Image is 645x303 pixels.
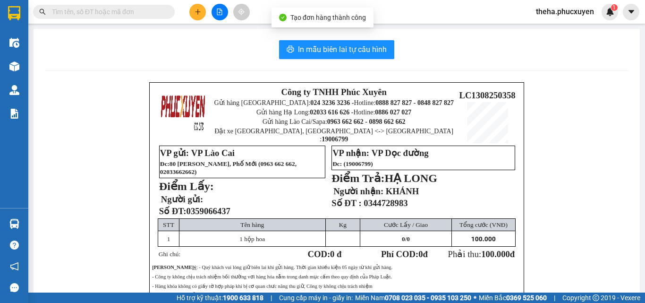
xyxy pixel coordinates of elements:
span: Cung cấp máy in - giấy in: [279,293,353,303]
span: Gửi hàng [GEOGRAPHIC_DATA]: Hotline: [214,99,454,106]
span: 100.000 [481,249,510,259]
span: 1 [612,4,616,11]
span: : - Quý khách vui lòng giữ biên lai khi gửi hàng. Thời gian khiếu kiện 05 ngày từ khi gửi hàng. [152,265,392,270]
img: solution-icon [9,109,19,119]
span: VP Dọc đường [372,148,429,158]
strong: 0708 023 035 - 0935 103 250 [385,294,471,302]
img: warehouse-icon [9,219,19,229]
span: 1 hộp hoa [239,235,265,242]
strong: 19006799 [322,136,348,143]
span: - Công ty không chịu trách nhiệm bồi thường vơi hàng hóa nằm trong danh mục cấm theo quy định của... [152,274,392,279]
button: caret-down [623,4,639,20]
span: Miền Nam [355,293,471,303]
strong: 0963 662 662 - 0898 662 662 [327,118,406,125]
span: 0 đ [330,249,341,259]
span: 0 [402,235,405,242]
strong: [PERSON_NAME] [152,265,194,270]
img: warehouse-icon [9,38,19,48]
span: Phải thu: [448,249,515,259]
span: Gửi hàng Lào Cai/Sapa: [263,118,406,125]
img: warehouse-icon [9,85,19,95]
strong: VP nhận: [332,148,369,158]
span: copyright [593,294,599,301]
span: Người gửi: [161,194,203,204]
button: file-add [212,4,228,20]
span: Đc: ( [332,160,373,167]
span: 19006799) [346,160,373,167]
span: plus [195,9,201,15]
span: caret-down [627,8,636,16]
img: icon-new-feature [606,8,614,16]
span: Gửi hàng Hạ Long: Hotline: [256,109,411,116]
span: 0344728983 [364,198,407,208]
span: theha.phucxuyen [528,6,602,17]
img: logo-vxr [8,6,20,20]
span: Hỗ trợ kỹ thuật: [177,293,263,303]
span: question-circle [10,241,19,250]
span: 1 [167,235,170,242]
strong: Số ĐT: [159,206,230,216]
span: Kg [339,221,347,228]
img: logo [160,89,206,135]
span: LC1308250358 [459,90,515,100]
span: 0 [418,249,423,259]
span: Tạo đơn hàng thành công [290,14,366,21]
strong: 0369 525 060 [506,294,547,302]
span: Cước Lấy / Giao [384,221,428,228]
span: VP Lào Cai [191,148,235,158]
img: warehouse-icon [9,61,19,71]
span: | [271,293,272,303]
span: printer [287,45,294,54]
span: file-add [216,9,223,15]
span: - Hàng khóa không có giấy tờ hợp pháp khi bị cơ quan chưc năng thu giữ, Công ty không chịu trách ... [152,284,373,289]
strong: ý [194,265,196,270]
span: | [554,293,555,303]
span: Tổng cước (VNĐ) [459,221,508,228]
span: ⚪️ [474,296,476,300]
span: STT [163,221,174,228]
span: search [39,9,46,15]
button: plus [189,4,206,20]
sup: 1 [611,4,618,11]
strong: Người nhận: [333,186,383,196]
span: notification [10,262,19,271]
strong: Số ĐT : [331,198,362,208]
span: Miền Bắc [479,293,547,303]
span: HẠ LONG [385,172,437,184]
strong: Điểm Lấy: [159,180,214,192]
input: Tìm tên, số ĐT hoặc mã đơn [52,7,163,17]
button: printerIn mẫu biên lai tự cấu hình [279,40,394,59]
strong: 02033 616 626 - [310,109,353,116]
span: /0 [402,235,410,242]
strong: Công ty TNHH Phúc Xuyên [281,87,387,97]
span: Đc 80 [PERSON_NAME], Phố Mới ( [160,160,297,175]
strong: 0888 827 827 - 0848 827 827 [375,99,454,106]
strong: Điểm Trả: [331,172,384,184]
span: Đặt xe [GEOGRAPHIC_DATA], [GEOGRAPHIC_DATA] <-> [GEOGRAPHIC_DATA] : [214,128,453,143]
span: 0963 662 662, 02033662662) [160,160,297,175]
strong: 024 3236 3236 - [310,99,354,106]
span: Tên hàng [240,221,264,228]
span: 0359066437 [187,206,230,216]
span: message [10,283,19,292]
strong: COD: [307,249,341,259]
span: aim [238,9,245,15]
span: đ [510,249,515,259]
strong: VP gửi: [160,148,189,158]
strong: Phí COD: đ [381,249,428,259]
span: In mẫu biên lai tự cấu hình [298,43,387,55]
strong: 1900 633 818 [223,294,263,302]
span: KHÁNH [386,186,419,196]
span: : [167,160,169,167]
span: Ghi chú: [159,251,180,258]
span: check-circle [279,14,287,21]
span: 100.000 [471,235,496,242]
button: aim [233,4,250,20]
strong: 0886 027 027 [375,109,411,116]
